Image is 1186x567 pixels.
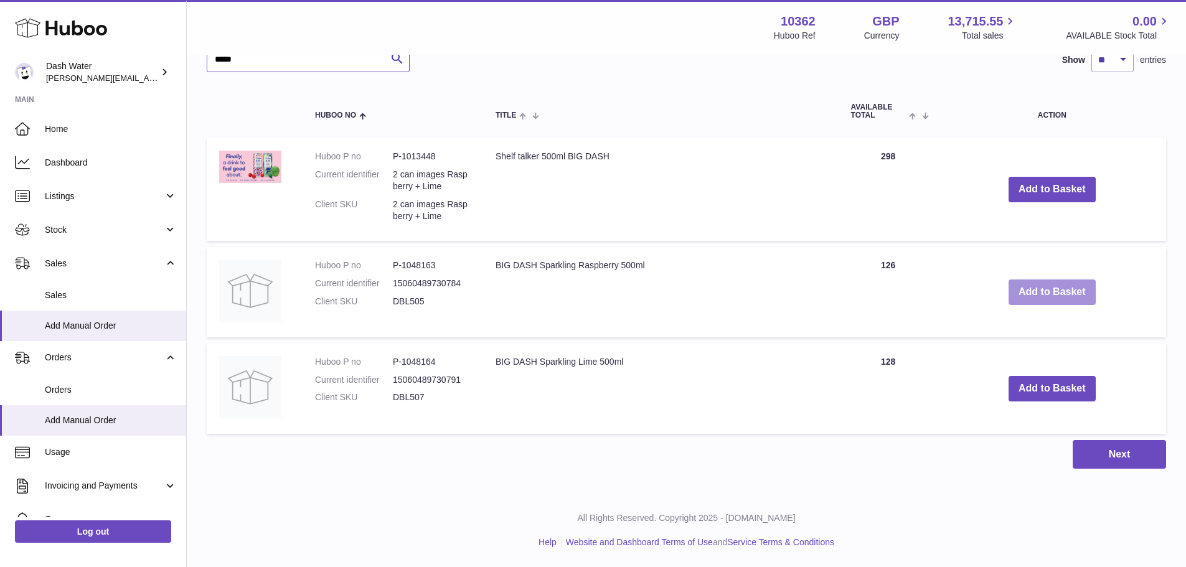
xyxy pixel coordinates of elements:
a: 13,715.55 Total sales [948,13,1017,42]
label: Show [1062,54,1085,66]
div: Huboo Ref [774,30,816,42]
td: 126 [839,247,938,337]
dd: 15060489730784 [393,278,471,289]
span: Dashboard [45,157,177,169]
span: 13,715.55 [948,13,1003,30]
span: Cases [45,513,177,525]
dt: Client SKU [315,199,393,222]
span: Add Manual Order [45,415,177,426]
span: Huboo no [315,111,356,119]
strong: 10362 [781,13,816,30]
span: Invoicing and Payments [45,480,164,492]
td: BIG DASH Sparkling Lime 500ml [483,344,839,434]
dt: Current identifier [315,278,393,289]
span: Title [496,111,516,119]
span: Sales [45,258,164,269]
dt: Huboo P no [315,260,393,271]
dd: DBL507 [393,391,471,403]
dd: P-1013448 [393,151,471,162]
button: Add to Basket [1009,279,1096,305]
span: AVAILABLE Stock Total [1066,30,1171,42]
dt: Huboo P no [315,151,393,162]
td: 128 [839,344,938,434]
span: AVAILABLE Total [851,103,906,119]
dd: P-1048164 [393,356,471,368]
td: BIG DASH Sparkling Raspberry 500ml [483,247,839,337]
dd: 2 can images Raspberry + Lime [393,199,471,222]
div: Currency [864,30,900,42]
span: Orders [45,384,177,396]
dd: 2 can images Raspberry + Lime [393,169,471,192]
a: Log out [15,520,171,543]
span: Listings [45,190,164,202]
a: Help [539,537,557,547]
dt: Client SKU [315,296,393,307]
td: Shelf talker 500ml BIG DASH [483,138,839,240]
p: All Rights Reserved. Copyright 2025 - [DOMAIN_NAME] [197,512,1176,524]
dd: P-1048163 [393,260,471,271]
img: BIG DASH Sparkling Lime 500ml [219,356,281,418]
span: Stock [45,224,164,236]
span: entries [1140,54,1166,66]
dd: DBL505 [393,296,471,307]
button: Add to Basket [1009,376,1096,401]
li: and [562,537,834,548]
span: [PERSON_NAME][EMAIL_ADDRESS][DOMAIN_NAME] [46,73,250,83]
a: Website and Dashboard Terms of Use [566,537,713,547]
a: Service Terms & Conditions [727,537,834,547]
span: Total sales [962,30,1017,42]
span: Home [45,123,177,135]
dd: 15060489730791 [393,374,471,386]
dt: Huboo P no [315,356,393,368]
dt: Client SKU [315,391,393,403]
dt: Current identifier [315,169,393,192]
a: 0.00 AVAILABLE Stock Total [1066,13,1171,42]
div: Dash Water [46,60,158,84]
span: Add Manual Order [45,320,177,332]
strong: GBP [872,13,899,30]
img: BIG DASH Sparkling Raspberry 500ml [219,260,281,322]
th: Action [938,91,1166,132]
span: Sales [45,289,177,301]
dt: Current identifier [315,374,393,386]
img: james@dash-water.com [15,63,34,82]
button: Add to Basket [1009,177,1096,202]
img: Shelf talker 500ml BIG DASH [219,151,281,182]
button: Next [1073,440,1166,469]
td: 298 [839,138,938,240]
span: 0.00 [1132,13,1157,30]
span: Usage [45,446,177,458]
span: Orders [45,352,164,363]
